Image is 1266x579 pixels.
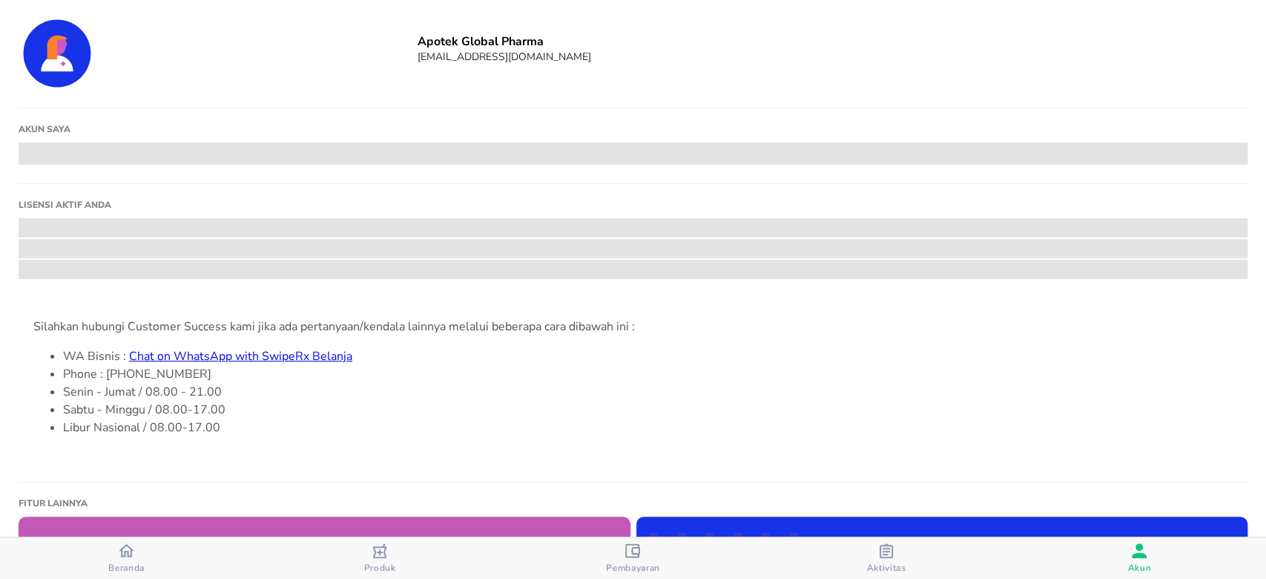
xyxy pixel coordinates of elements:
[418,33,1247,50] h6: Apotek Global Pharma
[364,562,396,574] span: Produk
[108,562,145,574] span: Beranda
[507,537,759,579] button: Pembayaran
[759,537,1012,579] button: Aktivitas
[19,15,96,92] img: Account Details
[19,199,1247,211] h1: Lisensi Aktif Anda
[19,497,1247,509] h1: Fitur lainnya
[63,347,1233,365] li: WA Bisnis :
[33,318,1233,336] div: Silahkan hubungi Customer Success kami jika ada pertanyaan/kendala lainnya melalui beberapa cara ...
[606,562,660,574] span: Pembayaran
[19,123,1247,135] h1: Akun saya
[63,383,1233,401] li: Senin - Jumat / 08.00 - 21.00
[418,50,1247,64] h6: [EMAIL_ADDRESS][DOMAIN_NAME]
[63,365,1233,383] li: Phone : [PHONE_NUMBER]
[63,401,1233,419] li: Sabtu - Minggu / 08.00-17.00
[63,419,1233,436] li: Libur Nasional / 08.00-17.00
[866,562,906,574] span: Aktivitas
[1127,562,1151,574] span: Akun
[1013,537,1266,579] button: Akun
[253,537,506,579] button: Produk
[129,348,352,364] a: Chat on WhatsApp with SwipeRx Belanja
